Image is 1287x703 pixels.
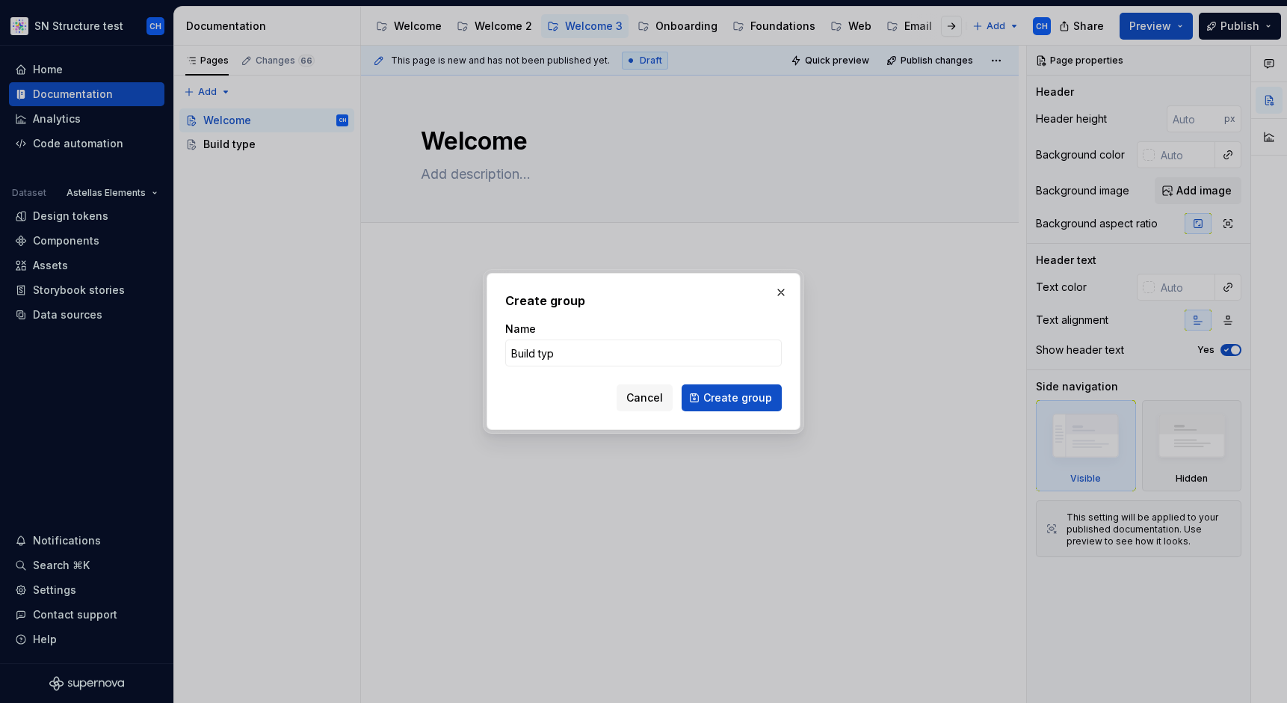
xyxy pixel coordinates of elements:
[505,322,536,337] label: Name
[505,292,782,310] h2: Create group
[682,384,782,411] button: Create group
[626,390,663,405] span: Cancel
[617,384,673,411] button: Cancel
[703,390,772,405] span: Create group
